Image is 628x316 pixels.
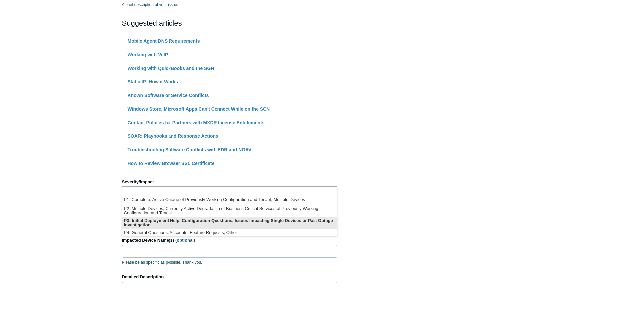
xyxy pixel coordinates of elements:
[122,179,337,185] label: Severity/Impact
[128,79,178,84] a: Static IP: How it Works
[122,18,337,28] h2: Suggested articles
[122,196,337,205] li: P1: Complete, Active Outage of Previously Working Configuration and Tenant, Multiple Devices
[175,238,195,243] span: (optional)
[128,106,270,112] a: Windows Store, Microsoft Apps Can't Connect While on the SGN
[122,274,337,280] label: Detailed Description
[122,237,337,244] label: Impacted Device Name(s)
[122,187,337,196] li: -
[122,2,337,8] p: A brief description of your issue.
[128,66,214,71] a: Working with QuickBooks and the SGN
[128,38,200,44] a: Mobile Agent DNS Requirements
[128,147,252,152] a: Troubleshooting Software Conflicts with EDR and NGAV
[128,161,215,166] a: How to Review Browser SSL Certificate
[128,93,209,98] a: Known Software or Service Conflicts
[122,205,337,217] li: P2: Multiple Devices, Currently Active Degradation of Business Critical Services of Previously Wo...
[122,259,337,265] p: Please be as specific as possible. Thank you.
[128,120,265,125] a: Contact Policies for Partners with MXDR License Entitlements
[122,229,337,237] li: P4: General Questions, Accounts, Feature Requests, Other
[128,133,218,139] a: SOAR: Playbooks and Response Actions
[122,217,337,229] li: P3: Initial Deployment Help, Configuration Questions, Issues Impacting Single Devices or Past Out...
[128,52,168,57] a: Working with VoIP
